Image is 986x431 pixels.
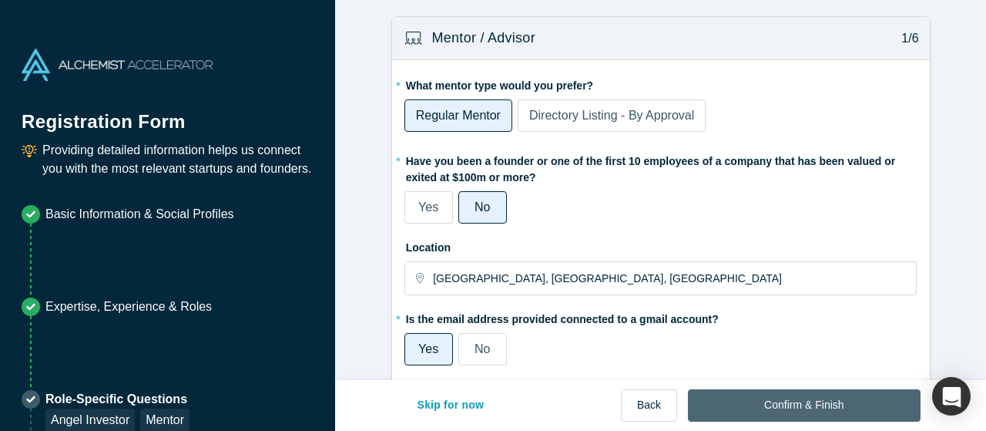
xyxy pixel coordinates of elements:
span: No [475,342,490,355]
p: Role-Specific Questions [45,390,314,409]
input: Enter a location [433,262,915,295]
span: Yes [418,342,438,355]
button: Back [621,389,677,422]
p: 1/6 [894,29,919,48]
h1: Registration Form [22,92,314,136]
label: Is the email address provided connected to a gmail account? [404,306,917,328]
span: Regular Mentor [416,109,501,122]
button: Confirm & Finish [688,389,920,422]
span: Yes [418,200,438,214]
label: Have you been a founder or one of the first 10 employees of a company that has been valued or exi... [404,148,917,186]
label: Location [404,234,917,256]
p: Expertise, Experience & Roles [45,298,212,316]
span: Directory Listing - By Approval [529,109,694,122]
img: Alchemist Accelerator Logo [22,49,213,81]
label: What mentor type would you prefer? [404,72,917,94]
button: Skip for now [401,389,501,422]
p: Basic Information & Social Profiles [45,205,234,224]
p: Providing detailed information helps us connect you with the most relevant startups and founders. [42,141,314,178]
label: Please list here any notes / things you want us to know [404,376,917,398]
h3: Mentor / Advisor [432,28,535,49]
span: No [475,200,490,214]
